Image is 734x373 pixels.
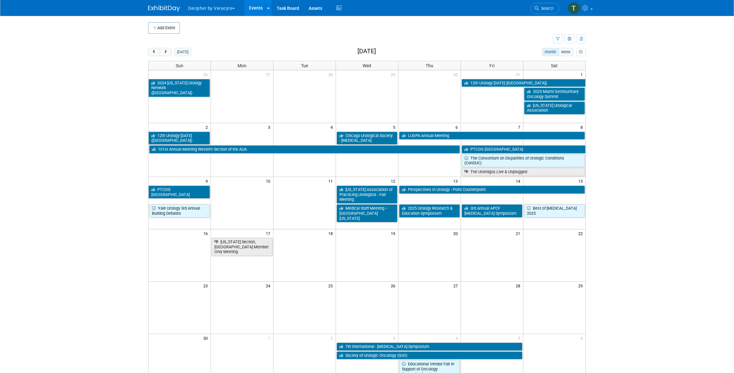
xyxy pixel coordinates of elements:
[238,63,246,68] span: Mon
[148,132,210,145] a: 12th Urology [DATE] ([GEOGRAPHIC_DATA])
[205,123,211,131] span: 2
[176,63,183,68] span: Sun
[203,334,211,342] span: 30
[148,79,210,97] a: 2024 [US_STATE] Urology Network ([GEOGRAPHIC_DATA])
[551,63,558,68] span: Sat
[453,282,461,290] span: 27
[390,177,398,185] span: 12
[568,2,580,14] img: Tony Alvarado
[330,123,336,131] span: 4
[337,132,397,145] a: Chicago Urological Society - [MEDICAL_DATA]
[337,204,397,222] a: Medical Staff Meeting – [GEOGRAPHIC_DATA][US_STATE]
[524,204,585,217] a: Best of [MEDICAL_DATA] 2025
[328,177,336,185] span: 11
[149,204,210,217] a: Yale Urology 3rd Annual Bulldog Debates
[517,123,523,131] span: 7
[399,132,585,140] a: LUGPA Annual Meeting
[517,334,523,342] span: 5
[301,63,308,68] span: Tue
[578,282,586,290] span: 29
[267,123,273,131] span: 3
[515,229,523,237] span: 21
[515,177,523,185] span: 14
[337,351,522,360] a: Society of Urologic Oncology (SUO)
[265,229,273,237] span: 17
[148,22,180,34] button: Add Event
[455,334,461,342] span: 4
[453,229,461,237] span: 20
[579,50,583,54] i: Personalize Calendar
[462,145,586,154] a: PTCOG [GEOGRAPHIC_DATA]
[515,282,523,290] span: 28
[149,145,460,154] a: 101st Annual Meeting Western Section of the AUA
[580,334,586,342] span: 6
[559,48,573,56] button: week
[357,48,376,55] h2: [DATE]
[580,123,586,131] span: 8
[462,168,585,176] a: The Uromigos Live & Unplugged
[148,48,160,56] button: prev
[265,177,273,185] span: 10
[530,3,560,14] a: Search
[212,238,272,256] a: [US_STATE] Section, [GEOGRAPHIC_DATA] Member Only Meeting
[399,186,585,194] a: Perspectives in Urology - Point Counterpoint
[390,70,398,78] span: 29
[148,5,180,12] img: ExhibitDay
[205,177,211,185] span: 9
[580,70,586,78] span: 1
[203,70,211,78] span: 26
[203,229,211,237] span: 16
[426,63,433,68] span: Thu
[578,177,586,185] span: 15
[267,334,273,342] span: 1
[453,177,461,185] span: 13
[489,63,495,68] span: Fri
[453,70,461,78] span: 30
[328,229,336,237] span: 18
[524,101,585,115] a: [US_STATE] Urological Association
[576,48,586,56] button: myCustomButton
[539,6,554,11] span: Search
[328,282,336,290] span: 25
[363,63,371,68] span: Wed
[455,123,461,131] span: 6
[392,334,398,342] span: 3
[174,48,191,56] button: [DATE]
[160,48,171,56] button: next
[578,229,586,237] span: 22
[328,70,336,78] span: 28
[542,48,559,56] button: month
[524,88,585,101] a: 2025 Miami Genitourinary Oncology Summit
[390,229,398,237] span: 19
[399,204,460,217] a: 2025 Urology Research & Education Symposium
[337,186,397,204] a: [US_STATE] Association of Practicing Urologists - Fall Meeting
[462,79,586,87] a: 12th Urology [DATE] ([GEOGRAPHIC_DATA])
[265,282,273,290] span: 24
[392,123,398,131] span: 5
[462,204,522,217] a: 3rd Annual APCF [MEDICAL_DATA] Symposium
[337,343,522,351] a: 7th international - [MEDICAL_DATA] Symposium
[515,70,523,78] span: 31
[265,70,273,78] span: 27
[148,186,210,199] a: PTCOG [GEOGRAPHIC_DATA]
[330,334,336,342] span: 2
[462,154,585,167] a: The Consortium on Disparities of Urologic Conditions (ConDUC)
[203,282,211,290] span: 23
[390,282,398,290] span: 26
